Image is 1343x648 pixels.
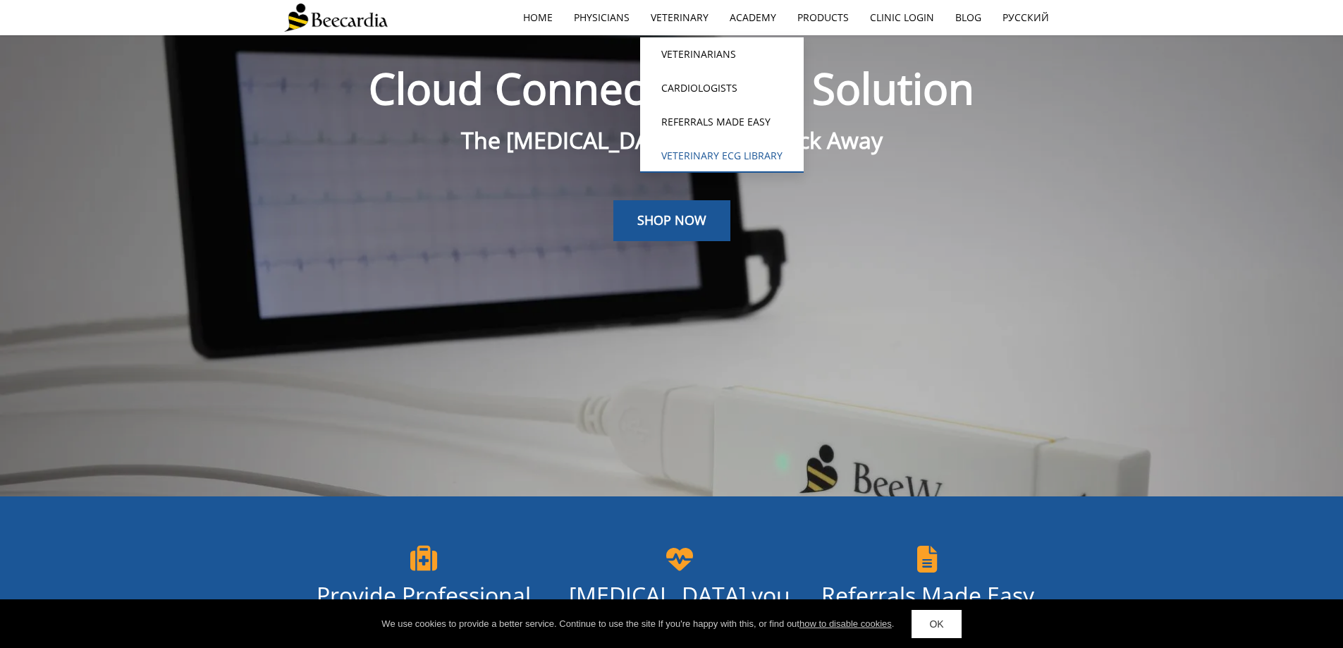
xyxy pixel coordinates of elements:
[640,37,804,71] a: Veterinarians
[513,1,563,34] a: home
[317,580,531,631] span: Provide Professional Heart-care
[637,212,706,228] span: SHOP NOW
[859,1,945,34] a: Clinic Login
[719,1,787,34] a: Academy
[640,105,804,139] a: Referrals Made Easy
[945,1,992,34] a: Blog
[284,4,388,32] img: Beecardia
[787,1,859,34] a: Products
[912,610,961,638] a: OK
[640,71,804,105] a: Cardiologists
[640,139,804,173] a: Veterinary ECG Library
[613,200,730,241] a: SHOP NOW
[569,580,790,631] span: [MEDICAL_DATA] you can trust
[821,580,1034,610] span: Referrals Made Easy
[799,618,892,629] a: how to disable cookies
[563,1,640,34] a: Physicians
[369,59,974,117] span: Cloud Connected ECG Solution
[461,125,883,155] span: The [MEDICAL_DATA] is Just a Click Away
[992,1,1060,34] a: Русский
[640,1,719,34] a: Veterinary
[381,617,894,631] div: We use cookies to provide a better service. Continue to use the site If you're happy with this, o...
